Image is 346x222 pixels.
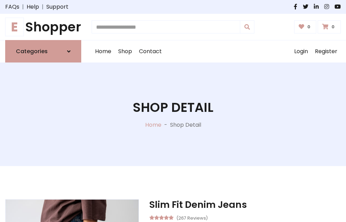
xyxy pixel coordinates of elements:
[176,213,208,222] small: (267 Reviews)
[115,40,135,62] a: Shop
[92,40,115,62] a: Home
[311,40,341,62] a: Register
[16,48,48,55] h6: Categories
[5,3,19,11] a: FAQs
[161,121,170,129] p: -
[318,20,341,33] a: 0
[39,3,46,11] span: |
[291,40,311,62] a: Login
[5,19,81,35] h1: Shopper
[5,18,24,36] span: E
[27,3,39,11] a: Help
[135,40,165,62] a: Contact
[5,19,81,35] a: EShopper
[170,121,201,129] p: Shop Detail
[133,100,213,115] h1: Shop Detail
[294,20,317,33] a: 0
[306,24,312,30] span: 0
[46,3,68,11] a: Support
[149,199,341,210] h3: Slim Fit Denim Jeans
[330,24,336,30] span: 0
[145,121,161,129] a: Home
[19,3,27,11] span: |
[5,40,81,62] a: Categories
